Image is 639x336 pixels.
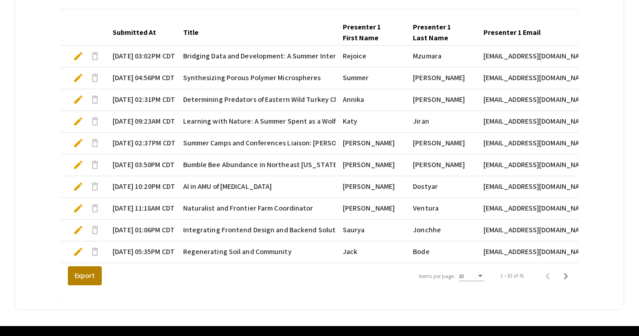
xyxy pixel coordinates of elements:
span: delete [90,246,100,257]
button: Next page [557,267,575,285]
span: AI in AMU of [MEDICAL_DATA] [183,181,272,192]
mat-cell: [EMAIL_ADDRESS][DOMAIN_NAME] [476,133,585,154]
span: Determining Predators of Eastern Wild Turkey Clutches [183,94,359,105]
div: Submitted At [113,27,164,38]
span: edit [73,94,84,105]
iframe: Chat [7,295,38,329]
mat-cell: Summer [336,67,406,89]
mat-cell: Ventura [406,198,476,220]
span: Regenerating Soil and Community [183,246,292,257]
button: Previous page [539,267,557,285]
mat-cell: [PERSON_NAME] [336,133,406,154]
mat-cell: [DATE] 03:50PM CDT [105,154,175,176]
span: Integrating Frontend Design and Backend Solutions in Live E-Commerce [183,225,413,235]
mat-cell: [DATE] 09:23AM CDT [105,111,175,133]
span: edit [73,203,84,214]
mat-cell: [EMAIL_ADDRESS][DOMAIN_NAME] [476,176,585,198]
mat-cell: [DATE] 05:35PM CDT [105,241,175,263]
span: Bumble Bee Abundance in Northeast [US_STATE][GEOGRAPHIC_DATA] [183,159,405,170]
mat-cell: [EMAIL_ADDRESS][DOMAIN_NAME] [476,154,585,176]
span: Synthesizing Porous Polymer Microspheres [183,72,321,83]
mat-cell: [DATE] 02:31PM CDT [105,89,175,111]
span: edit [73,159,84,170]
mat-cell: Dostyar [406,176,476,198]
mat-cell: Mzumara [406,46,476,67]
mat-cell: [DATE] 04:56PM CDT [105,67,175,89]
mat-cell: [DATE] 11:18AM CDT [105,198,175,220]
span: delete [90,51,100,62]
mat-cell: [EMAIL_ADDRESS][DOMAIN_NAME] [476,111,585,133]
div: Title [183,27,199,38]
span: Summer Camps and Conferences Liaison: [PERSON_NAME] - Summer 2025 [183,138,414,149]
span: edit [73,225,84,235]
mat-cell: Bode [406,241,476,263]
mat-cell: [EMAIL_ADDRESS][DOMAIN_NAME] [476,220,585,241]
span: delete [90,225,100,235]
mat-cell: [DATE] 03:02PM CDT [105,46,175,67]
span: edit [73,246,84,257]
div: Submitted At [113,27,156,38]
mat-cell: [PERSON_NAME] [406,154,476,176]
mat-cell: [EMAIL_ADDRESS][DOMAIN_NAME] [476,198,585,220]
span: delete [90,203,100,214]
mat-cell: Annika [336,89,406,111]
div: Presenter 1 First Name [343,22,398,43]
span: Learning with Nature: A Summer Spent as a Wolf Ridge Naturalist [183,116,389,127]
mat-cell: [PERSON_NAME] [406,89,476,111]
div: Title [183,27,207,38]
span: Naturalist and Frontier Farm Coordinator [183,203,313,214]
span: delete [90,138,100,149]
span: delete [90,116,100,127]
mat-cell: [PERSON_NAME] [336,176,406,198]
span: edit [73,116,84,127]
div: Presenter 1 Email [483,27,540,38]
mat-cell: Jack [336,241,406,263]
mat-cell: [EMAIL_ADDRESS][DOMAIN_NAME] [476,241,585,263]
mat-cell: Jonchhe [406,220,476,241]
mat-select: Items per page: [459,273,484,279]
mat-cell: Katy [336,111,406,133]
mat-cell: [EMAIL_ADDRESS][DOMAIN_NAME] [476,46,585,67]
span: edit [73,72,84,83]
div: Items per page: [419,272,455,280]
span: edit [73,138,84,149]
mat-cell: [DATE] 10:20PM CDT [105,176,175,198]
mat-cell: Jiran [406,111,476,133]
mat-cell: [PERSON_NAME] [406,133,476,154]
mat-cell: [PERSON_NAME] [336,198,406,220]
mat-cell: [EMAIL_ADDRESS][DOMAIN_NAME] [476,67,585,89]
div: Presenter 1 First Name [343,22,390,43]
div: Presenter 1 Last Name [413,22,460,43]
span: delete [90,181,100,192]
div: Presenter 1 Last Name [413,22,469,43]
mat-cell: [PERSON_NAME] [406,67,476,89]
mat-cell: [PERSON_NAME] [336,154,406,176]
span: 10 [459,273,464,279]
mat-cell: [EMAIL_ADDRESS][DOMAIN_NAME] [476,89,585,111]
span: edit [73,51,84,62]
mat-cell: Saurya [336,220,406,241]
mat-cell: [DATE] 02:37PM CDT [105,133,175,154]
button: Export [68,266,102,285]
span: edit [73,181,84,192]
mat-cell: [DATE] 01:06PM CDT [105,220,175,241]
span: Bridging Data and Development: A Summer Internship in Nonprofit Strategy [183,51,423,62]
span: delete [90,159,100,170]
div: 1 – 10 of 41 [501,272,524,280]
mat-cell: Rejoice [336,46,406,67]
span: delete [90,94,100,105]
div: Presenter 1 Email [483,27,549,38]
span: delete [90,72,100,83]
